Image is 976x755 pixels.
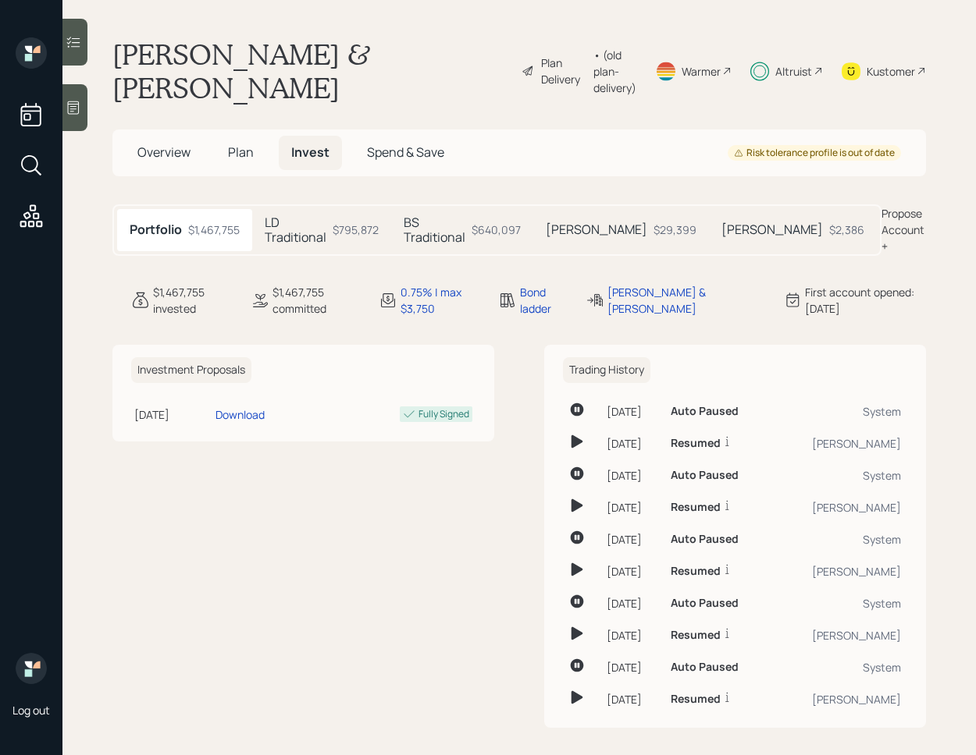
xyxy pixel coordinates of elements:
[137,144,191,161] span: Overview
[134,406,209,423] div: [DATE]
[541,55,586,87] div: Plan Delivery
[867,63,915,80] div: Kustomer
[607,499,658,516] div: [DATE]
[734,147,895,160] div: Risk tolerance profile is out of date
[404,215,465,245] h5: BS Traditional
[654,222,696,238] div: $29,399
[775,63,812,80] div: Altruist
[671,501,721,514] h6: Resumed
[671,437,721,450] h6: Resumed
[671,405,739,418] h6: Auto Paused
[607,659,658,675] div: [DATE]
[607,435,658,452] div: [DATE]
[607,627,658,643] div: [DATE]
[607,595,658,611] div: [DATE]
[671,693,721,706] h6: Resumed
[671,629,721,642] h6: Resumed
[401,284,479,317] div: 0.75% | max $3,750
[882,205,926,254] div: Propose Account +
[721,222,823,237] h5: [PERSON_NAME]
[265,215,326,245] h5: LD Traditional
[216,406,265,423] div: Download
[419,407,469,421] div: Fully Signed
[778,595,901,611] div: System
[520,284,567,317] div: Bond ladder
[829,222,864,238] div: $2,386
[778,467,901,484] div: System
[778,403,901,420] div: System
[228,144,254,161] span: Plan
[563,357,650,383] h6: Trading History
[12,703,50,718] div: Log out
[607,467,658,484] div: [DATE]
[778,435,901,452] div: [PERSON_NAME]
[805,284,926,317] div: First account opened: [DATE]
[671,469,739,482] h6: Auto Paused
[131,357,251,383] h6: Investment Proposals
[291,144,329,161] span: Invest
[671,597,739,610] h6: Auto Paused
[778,563,901,580] div: [PERSON_NAME]
[778,659,901,675] div: System
[778,499,901,516] div: [PERSON_NAME]
[112,37,509,105] h1: [PERSON_NAME] & [PERSON_NAME]
[607,531,658,548] div: [DATE]
[16,653,47,684] img: retirable_logo.png
[671,565,721,578] h6: Resumed
[778,627,901,643] div: [PERSON_NAME]
[333,222,379,238] div: $795,872
[153,284,232,317] div: $1,467,755 invested
[671,661,739,674] h6: Auto Paused
[607,691,658,707] div: [DATE]
[778,691,901,707] div: [PERSON_NAME]
[607,403,658,420] div: [DATE]
[367,144,444,161] span: Spend & Save
[607,563,658,580] div: [DATE]
[671,533,739,546] h6: Auto Paused
[546,222,647,237] h5: [PERSON_NAME]
[593,47,636,96] div: • (old plan-delivery)
[607,284,764,317] div: [PERSON_NAME] & [PERSON_NAME]
[130,222,182,237] h5: Portfolio
[682,63,721,80] div: Warmer
[272,284,360,317] div: $1,467,755 committed
[778,531,901,548] div: System
[472,222,521,238] div: $640,097
[188,222,240,238] div: $1,467,755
